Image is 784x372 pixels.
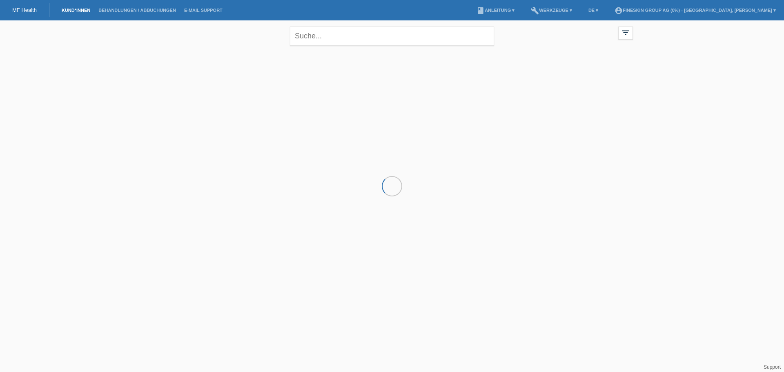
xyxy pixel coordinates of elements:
[477,7,485,15] i: book
[94,8,180,13] a: Behandlungen / Abbuchungen
[527,8,576,13] a: buildWerkzeuge ▾
[58,8,94,13] a: Kund*innen
[12,7,37,13] a: MF Health
[180,8,227,13] a: E-Mail Support
[610,8,780,13] a: account_circleFineSkin Group AG (0%) - [GEOGRAPHIC_DATA], [PERSON_NAME] ▾
[764,364,781,370] a: Support
[621,28,630,37] i: filter_list
[531,7,539,15] i: build
[584,8,602,13] a: DE ▾
[615,7,623,15] i: account_circle
[472,8,519,13] a: bookAnleitung ▾
[290,27,494,46] input: Suche...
